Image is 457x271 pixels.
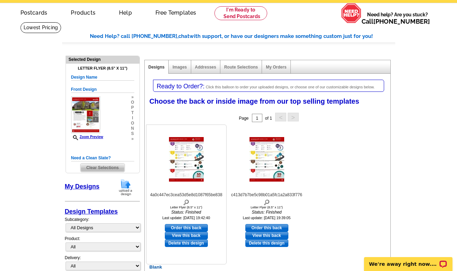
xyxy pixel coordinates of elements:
div: Subcategory: [65,216,140,236]
small: Last update: [DATE] 19:42:40 [162,216,210,220]
a: Images [172,65,187,70]
i: Status: Finished [148,209,225,215]
span: » [131,95,134,100]
span: t [131,110,134,115]
div: c413d7b7be5c98b01a5fc1a2a833f776 [229,192,305,206]
a: Route Selections [224,65,258,70]
span: Call [362,18,430,25]
span: chat [178,33,189,39]
span: n [131,126,134,131]
span: i [131,115,134,121]
img: c413d7b7be5c98b01a5fc1a2a833f776 [249,137,284,182]
div: Need Help? call [PHONE_NUMBER], with support, or have our designers make something custom just fo... [90,32,395,40]
img: upload-design [117,178,135,196]
img: 4a0c447ec3cea53d5e8d1087f65be838 [169,137,204,182]
a: Products [60,4,107,20]
small: Last update: [DATE] 19:39:05 [243,216,291,220]
div: Selected Design [66,56,139,63]
img: help [341,3,362,23]
h4: Letter Flyer (8.5" x 11") [71,66,134,71]
h5: Front Design [71,86,134,93]
h2: Blank [146,264,392,270]
h5: Need a Clean Slate? [71,155,134,161]
a: [PHONE_NUMBER] [373,18,430,25]
a: Postcards [9,4,59,20]
span: Click this balloon to order your uploaded designs, or choose one of our customizable designs below. [206,85,375,89]
a: Delete this design [245,239,288,247]
img: view design details [263,198,270,206]
a: use this design [165,224,208,232]
a: My Designs [65,183,100,190]
button: > [288,113,299,121]
a: Designs [149,65,165,70]
a: Delete this design [165,239,208,247]
span: Page [239,116,248,121]
div: Product: [65,236,140,255]
a: My Orders [266,65,286,70]
span: o [131,121,134,126]
a: Help [108,4,143,20]
div: 4a0c447ec3cea53d5e8d1087f65be838 [148,192,225,206]
a: Free Templates [144,4,208,20]
button: < [275,113,286,121]
iframe: LiveChat chat widget [359,249,457,271]
img: small-thumb.jpg [71,96,100,133]
i: Status: Finished [229,209,305,215]
span: Choose the back or inside image from our top selling templates [150,97,359,105]
a: Zoom Preview [71,135,103,139]
a: View this back [245,232,288,239]
a: Addresses [195,65,216,70]
span: p [131,105,134,110]
img: view design details [183,198,189,206]
div: Letter Flyer (8.5" x 11") [229,206,305,209]
span: Need help? Are you stuck? [362,11,433,25]
span: of 1 [265,116,272,121]
span: » [131,136,134,142]
h5: Design Name [71,74,134,81]
span: Ready to Order?: [157,83,205,90]
a: use this design [245,224,288,232]
span: Clear Selections [81,164,125,172]
span: o [131,100,134,105]
div: Letter Flyer (8.5" x 11") [148,206,225,209]
a: View this back [165,232,208,239]
a: Design Templates [65,208,118,215]
span: s [131,131,134,136]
